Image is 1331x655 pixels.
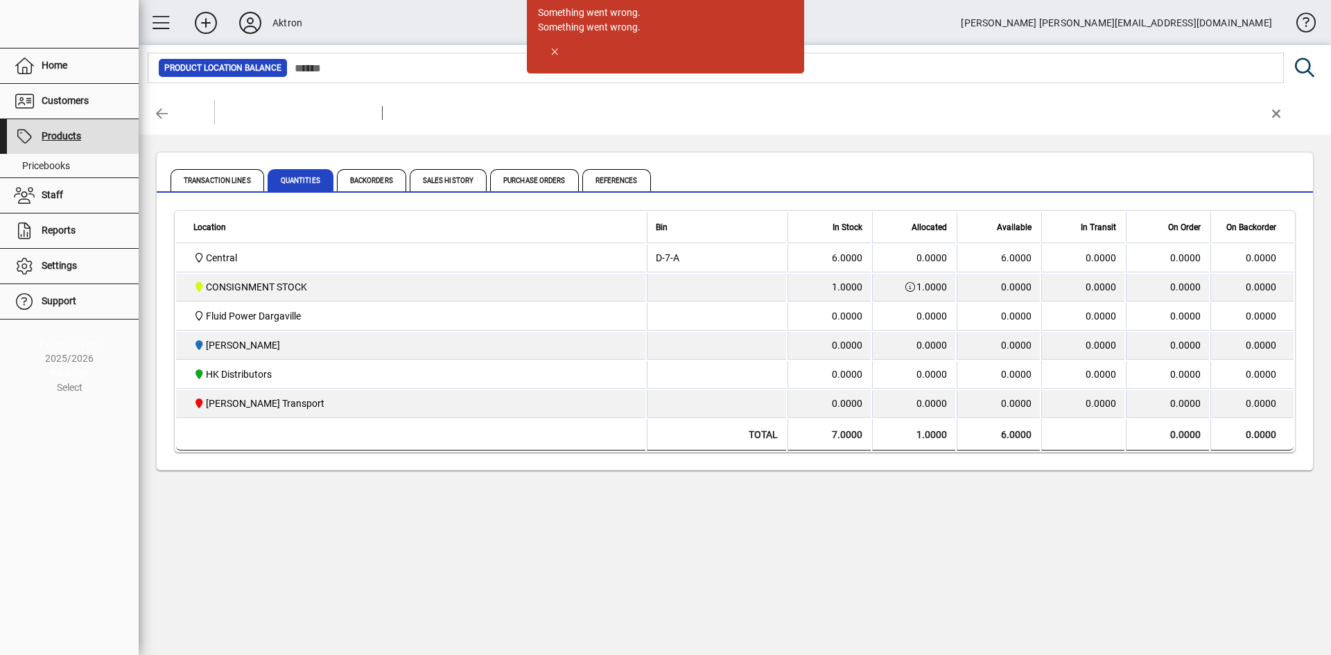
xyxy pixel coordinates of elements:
[1179,101,1239,123] span: View Product
[215,101,298,123] div: Enquiry
[788,419,871,451] td: 7.0000
[1086,369,1116,380] span: 0.0000
[42,60,67,71] span: Home
[788,390,871,418] td: 0.0000
[1176,100,1242,125] button: View Product
[42,260,77,271] span: Settings
[337,169,406,191] span: Backorders
[1170,398,1201,409] span: 0.0000
[206,252,237,263] span: Central
[1226,222,1276,232] span: On Backorder
[788,361,871,389] td: 0.0000
[1210,332,1294,360] td: 0.0000
[872,419,955,451] td: 1.0000
[1210,245,1294,272] td: 0.0000
[1086,281,1116,292] span: 0.0000
[647,245,786,272] td: D-7-A
[7,249,139,283] a: Settings
[1170,281,1201,292] span: 0.0000
[7,154,139,177] a: Pricebooks
[7,49,139,83] a: Home
[916,398,947,409] span: 0.0000
[916,340,947,351] span: 0.0000
[1264,100,1320,125] button: Close
[1170,369,1201,380] span: 0.0000
[206,340,280,351] span: [PERSON_NAME]
[916,311,947,322] span: 0.0000
[1210,274,1294,302] td: 0.0000
[1210,390,1294,418] td: 0.0000
[272,12,302,34] div: Aktron
[957,245,1040,272] td: 6.0000
[1170,340,1201,351] span: 0.0000
[42,189,63,200] span: Staff
[1286,3,1314,48] a: Knowledge Base
[1268,107,1316,118] span: Close
[1170,252,1201,263] span: 0.0000
[268,169,333,191] span: Quantities
[656,222,668,232] span: Bin
[957,274,1040,302] td: 0.0000
[7,178,139,213] a: Staff
[1253,100,1331,125] app-page-header-button: Close enquiry
[1210,361,1294,389] td: 0.0000
[7,213,139,248] a: Reports
[42,295,76,306] span: Support
[957,361,1040,389] td: 0.0000
[916,252,947,263] span: 0.0000
[150,100,203,125] button: Back
[14,160,70,171] span: Pricebooks
[206,369,272,380] span: HK Distributors
[957,303,1040,331] td: 0.0000
[957,419,1040,451] td: 6.0000
[916,369,947,380] span: 0.0000
[1081,222,1116,232] span: In Transit
[193,311,301,322] span: Fluid Power Dargaville
[193,222,226,232] span: Location
[153,107,200,118] span: Back
[193,398,324,409] span: T. Croft Transport
[7,284,139,319] a: Support
[1086,340,1116,351] span: 0.0000
[51,367,88,378] span: Package
[997,222,1032,232] span: Available
[833,222,862,232] span: In Stock
[42,95,89,106] span: Customers
[1086,398,1116,409] span: 0.0000
[193,369,272,380] span: HK Distributors
[171,169,264,191] span: Transaction Lines
[410,169,487,191] span: Sales History
[1210,303,1294,331] td: 0.0000
[193,340,280,351] span: HAMILTON
[397,102,661,124] div: 1SAE025 - [PERSON_NAME] Groundforce SAE 30 25L
[40,338,100,349] span: Financial Year
[1086,252,1116,263] span: 0.0000
[788,332,871,360] td: 0.0000
[490,169,579,191] span: Purchase Orders
[788,274,871,302] td: 1.0000
[1170,311,1201,322] span: 0.0000
[957,332,1040,360] td: 0.0000
[193,281,307,292] span: CONSIGNMENT STOCK
[1168,222,1201,232] span: On Order
[1126,419,1209,451] td: 0.0000
[912,222,947,232] span: Allocated
[164,61,281,75] span: Product Location Balance
[916,281,947,292] span: 1.0000
[1086,311,1116,322] span: 0.0000
[647,419,786,451] td: Total
[7,84,139,119] a: Customers
[139,100,215,125] app-page-header-button: Back
[184,10,228,35] button: Add
[206,281,307,292] span: CONSIGNMENT STOCK
[788,245,871,272] td: 6.0000
[206,398,324,409] span: [PERSON_NAME] Transport
[582,169,651,191] span: References
[42,225,76,236] span: Reports
[957,390,1040,418] td: 0.0000
[193,252,237,263] span: Central
[206,311,301,322] span: Fluid Power Dargaville
[788,303,871,331] td: 0.0000
[1210,419,1294,451] td: 0.0000
[42,130,81,141] span: Products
